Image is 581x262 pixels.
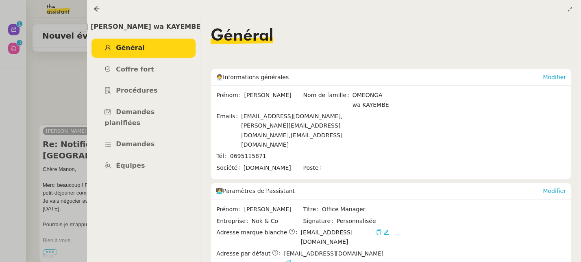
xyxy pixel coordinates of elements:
span: 0695115871 [230,153,266,159]
a: Modifier [543,188,566,194]
span: Général [116,44,144,52]
a: Demandes [91,135,196,154]
span: Adresse marque blanche [216,228,287,237]
span: [PERSON_NAME] [244,205,302,214]
span: Tél [216,152,230,161]
span: Paramètres de l'assistant [223,188,295,194]
span: Société [216,163,243,173]
span: Général [211,28,273,44]
span: Nok & Co [252,217,302,226]
a: Général [91,39,196,58]
span: Équipes [116,162,145,169]
span: Signature [303,217,337,226]
span: Entreprise [216,217,251,226]
span: Prénom [216,205,244,214]
div: 🧑‍💼 [216,69,543,85]
img: users%2F47wLulqoDhMx0TTMwUcsFP5V2A23%2Favatar%2Fnokpict-removebg-preview-removebg-preview.png [87,23,88,32]
span: [PERSON_NAME][EMAIL_ADDRESS][DOMAIN_NAME], [241,122,340,138]
span: Prénom [216,91,244,100]
a: Procédures [91,81,196,100]
span: Adresse par défaut [216,249,270,258]
span: [EMAIL_ADDRESS][DOMAIN_NAME] [241,132,342,148]
span: [EMAIL_ADDRESS][DOMAIN_NAME] [300,228,374,247]
a: Demandes planifiées [91,103,196,132]
a: Équipes [91,156,196,175]
span: Personnalisée [337,217,376,226]
span: Titre [303,205,322,214]
span: [PERSON_NAME] wa KAYEMBE [91,22,200,32]
span: Office Manager [322,205,389,214]
span: Informations générales [223,74,289,80]
span: Demandes [116,140,154,148]
span: [DOMAIN_NAME] [244,163,302,173]
a: Coffre fort [91,60,196,79]
span: Procédures [116,87,157,94]
a: Modifier [543,74,566,80]
span: Poste [303,163,325,173]
span: Nom de famille [303,91,353,110]
span: Emails [216,112,241,149]
span: [PERSON_NAME] [244,91,302,100]
span: Demandes planifiées [104,108,154,127]
span: Coffre fort [116,65,154,73]
span: OMEONGA wa KAYEMBE [353,91,389,110]
span: [EMAIL_ADDRESS][DOMAIN_NAME], [241,113,342,119]
div: 🧑‍💻 [216,183,543,199]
